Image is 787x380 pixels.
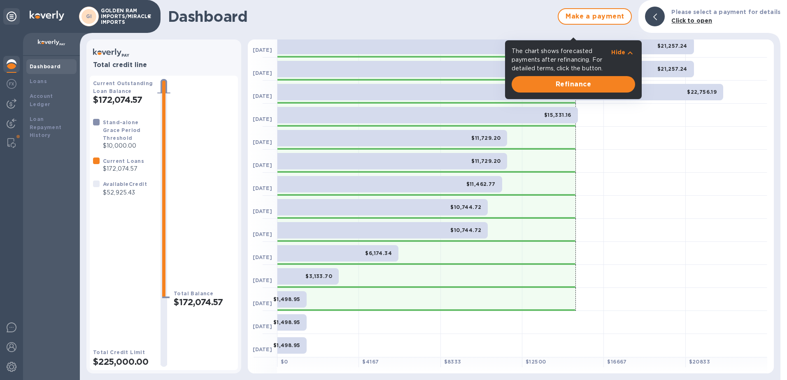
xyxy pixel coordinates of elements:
b: $15,331.16 [544,112,571,118]
b: $ 12500 [526,359,546,365]
button: Hide [611,48,635,56]
b: Account Ledger [30,93,53,107]
b: Please select a payment for details [671,9,780,15]
b: [DATE] [253,323,272,329]
b: $21,257.24 [657,43,687,49]
b: Click to open [671,17,712,24]
p: $52,925.43 [103,188,147,197]
b: Loan Repayment History [30,116,62,139]
b: $21,257.24 [657,66,687,72]
b: Total Balance [174,290,213,297]
b: $22,756.19 [687,89,717,95]
img: Logo [30,11,64,21]
b: $ 16667 [607,359,626,365]
b: $ 8333 [444,359,461,365]
span: Make a payment [565,12,624,21]
p: $10,000.00 [103,141,154,150]
h2: $225,000.00 [93,357,154,367]
b: $11,462.77 [466,181,496,187]
b: Total Credit Limit [93,349,145,355]
p: $172,074.57 [103,165,144,173]
b: GI [86,13,92,19]
b: $1,498.95 [273,296,300,302]
b: [DATE] [253,139,272,145]
b: Stand-alone Grace Period Threshold [103,119,141,141]
b: $ 20833 [689,359,710,365]
span: Refinance [518,79,629,89]
b: $10,744.72 [450,227,481,233]
div: Unpin categories [3,8,20,25]
button: Refinance [512,76,635,93]
b: Loans [30,78,47,84]
b: $11,729.20 [471,135,501,141]
b: Current Loans [103,158,144,164]
b: $ 4167 [362,359,379,365]
b: [DATE] [253,208,272,214]
b: [DATE] [253,277,272,283]
b: Available Credit [103,181,147,187]
b: [DATE] [253,162,272,168]
b: $11,729.20 [471,158,501,164]
h3: Total credit line [93,61,235,69]
b: [DATE] [253,70,272,76]
b: $6,174.34 [365,250,392,256]
h2: $172,074.57 [174,297,235,307]
h2: $172,074.57 [93,95,154,105]
b: $3,133.70 [305,273,332,279]
b: [DATE] [253,47,272,53]
button: Make a payment [558,8,632,25]
b: [DATE] [253,93,272,99]
b: [DATE] [253,231,272,237]
p: GOLDEN RAM IMPORTS/MIRACLE IMPORTS [101,8,142,25]
p: Hide [611,48,625,56]
b: [DATE] [253,116,272,122]
b: [DATE] [253,346,272,352]
b: $1,498.95 [273,342,300,348]
b: $ 0 [281,359,288,365]
img: Foreign exchange [7,79,16,89]
b: Current Outstanding Loan Balance [93,80,153,94]
b: $10,744.72 [450,204,481,210]
h1: Dashboard [168,8,554,25]
p: The chart shows forecasted payments after refinancing. For detailed terms, click the button. [512,47,611,73]
b: [DATE] [253,300,272,306]
b: [DATE] [253,254,272,260]
b: $1,498.95 [273,319,300,325]
b: [DATE] [253,185,272,191]
b: Dashboard [30,63,61,70]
